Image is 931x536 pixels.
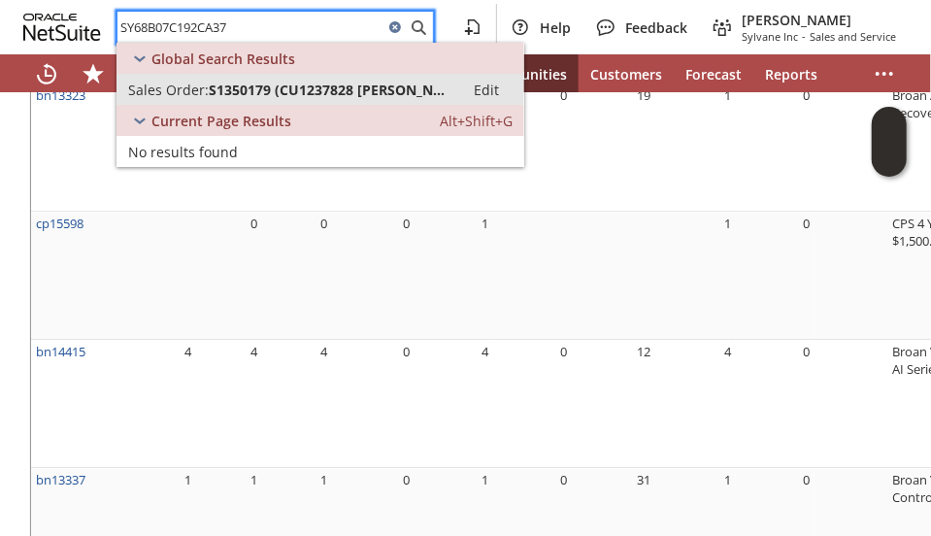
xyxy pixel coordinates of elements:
span: Sylvane Inc [742,29,798,44]
span: No results found [128,143,238,161]
td: 19 [572,84,655,212]
span: Sales and Service [810,29,896,44]
svg: Search [407,16,430,39]
a: Reports [753,54,829,93]
td: 0 [493,84,572,212]
td: 4 [655,340,736,468]
td: 1 [415,212,493,340]
td: 0 [736,340,815,468]
td: 0 [262,212,332,340]
span: Help [540,18,571,37]
td: 0 [196,212,262,340]
span: Reports [765,65,817,84]
a: Customers [579,54,674,93]
a: bn14415 [36,343,85,360]
input: Search [117,16,383,39]
td: 12 [572,340,655,468]
svg: logo [23,14,101,41]
td: 4 [104,340,196,468]
a: No results found [116,136,524,167]
span: [PERSON_NAME] [742,11,896,29]
svg: Recent Records [35,62,58,85]
td: 4 [196,340,262,468]
td: 0 [332,212,415,340]
svg: Shortcuts [82,62,105,85]
td: 1 [655,84,736,212]
span: Alt+Shift+G [440,112,513,130]
a: Recent Records [23,54,70,93]
td: 0 [736,84,815,212]
a: bn13323 [36,86,85,104]
td: 1 [104,84,196,212]
span: S1350179 (CU1237828 [PERSON_NAME]) [209,81,452,99]
span: Global Search Results [151,50,295,68]
td: 0 [736,212,815,340]
span: Customers [590,65,662,84]
td: 4 [262,340,332,468]
span: Feedback [625,18,687,37]
a: Sales Order:S1350179 (CU1237828 [PERSON_NAME])Edit: [116,74,524,105]
div: Shortcuts [70,54,116,93]
td: 1 [655,212,736,340]
span: Oracle Guided Learning Widget. To move around, please hold and drag [872,143,907,178]
a: bn13337 [36,471,85,488]
td: 4 [415,340,493,468]
a: Forecast [674,54,753,93]
td: 0 [332,340,415,468]
td: 0 [493,340,572,468]
a: Edit: [452,78,520,101]
div: More menus [861,54,908,93]
span: Forecast [685,65,742,84]
a: cp15598 [36,215,83,232]
span: - [802,29,806,44]
iframe: Click here to launch Oracle Guided Learning Help Panel [872,107,907,177]
span: Current Page Results [151,112,291,130]
span: Sales Order: [128,81,209,99]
